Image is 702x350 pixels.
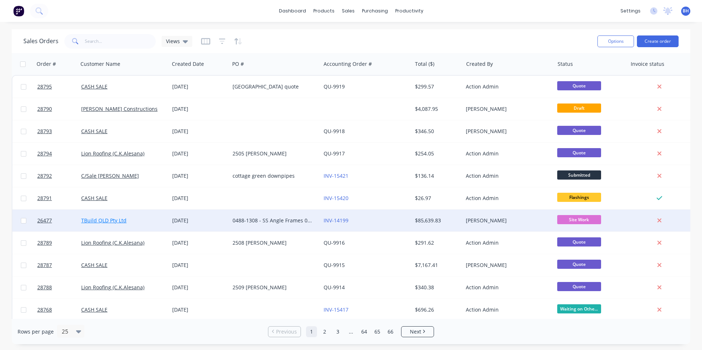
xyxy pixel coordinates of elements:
[233,83,314,90] div: [GEOGRAPHIC_DATA] quote
[558,60,573,68] div: Status
[557,81,601,90] span: Quote
[415,284,458,291] div: $340.38
[401,328,434,335] a: Next page
[324,83,345,90] a: QU-9919
[415,172,458,180] div: $136.14
[233,217,314,224] div: 0488-1308 - SS Angle Frames 0488-1338 - Handrails
[466,306,547,313] div: Action Admin
[233,284,314,291] div: 2509 [PERSON_NAME]
[172,150,227,157] div: [DATE]
[557,237,601,246] span: Quote
[80,60,120,68] div: Customer Name
[37,195,52,202] span: 28791
[372,326,383,337] a: Page 65
[276,328,297,335] span: Previous
[268,328,301,335] a: Previous page
[332,326,343,337] a: Page 3
[37,60,56,68] div: Order #
[37,83,52,90] span: 28795
[557,170,601,180] span: Submitted
[346,326,356,337] a: Jump forward
[18,328,54,335] span: Rows per page
[37,210,81,232] a: 26477
[81,217,127,224] a: TBuild QLD Pty Ltd
[81,83,107,90] a: CASH SALE
[37,128,52,135] span: 28793
[319,326,330,337] a: Page 2
[275,5,310,16] a: dashboard
[415,217,458,224] div: $85,639.83
[415,261,458,269] div: $7,167.41
[37,120,81,142] a: 28793
[37,143,81,165] a: 28794
[392,5,427,16] div: productivity
[338,5,358,16] div: sales
[466,60,493,68] div: Created By
[81,150,144,157] a: Lion Roofing (C.K.Alesana)
[233,172,314,180] div: cottage green downpipes
[415,150,458,157] div: $254.05
[324,195,348,202] a: INV-15420
[81,195,107,202] a: CASH SALE
[37,172,52,180] span: 28792
[358,5,392,16] div: purchasing
[683,8,689,14] span: BH
[37,276,81,298] a: 28788
[37,232,81,254] a: 28789
[37,299,81,321] a: 28768
[466,105,547,113] div: [PERSON_NAME]
[466,261,547,269] div: [PERSON_NAME]
[172,195,227,202] div: [DATE]
[23,38,58,45] h1: Sales Orders
[557,104,601,113] span: Draft
[324,284,345,291] a: QU-9914
[37,284,52,291] span: 28788
[324,128,345,135] a: QU-9918
[557,148,601,157] span: Quote
[81,172,139,179] a: C/Sale [PERSON_NAME]
[385,326,396,337] a: Page 66
[466,217,547,224] div: [PERSON_NAME]
[81,306,107,313] a: CASH SALE
[37,98,81,120] a: 28790
[466,83,547,90] div: Action Admin
[233,239,314,246] div: 2508 [PERSON_NAME]
[631,60,664,68] div: Invoice status
[466,195,547,202] div: Action Admin
[359,326,370,337] a: Page 64
[324,150,345,157] a: QU-9917
[466,172,547,180] div: Action Admin
[415,195,458,202] div: $26.97
[37,306,52,313] span: 28768
[37,261,52,269] span: 28787
[37,165,81,187] a: 28792
[37,217,52,224] span: 26477
[172,172,227,180] div: [DATE]
[81,284,144,291] a: Lion Roofing (C.K.Alesana)
[415,128,458,135] div: $346.50
[172,306,227,313] div: [DATE]
[324,261,345,268] a: QU-9915
[37,76,81,98] a: 28795
[637,35,679,47] button: Create order
[466,239,547,246] div: Action Admin
[324,60,372,68] div: Accounting Order #
[415,60,434,68] div: Total ($)
[617,5,644,16] div: settings
[557,193,601,202] span: Flashings
[172,284,227,291] div: [DATE]
[557,126,601,135] span: Quote
[81,239,144,246] a: Lion Roofing (C.K.Alesana)
[466,150,547,157] div: Action Admin
[81,261,107,268] a: CASH SALE
[37,105,52,113] span: 28790
[85,34,156,49] input: Search...
[81,105,158,112] a: [PERSON_NAME] Constructions
[310,5,338,16] div: products
[37,187,81,209] a: 28791
[172,128,227,135] div: [DATE]
[232,60,244,68] div: PO #
[37,254,81,276] a: 28787
[324,306,348,313] a: INV-15417
[37,150,52,157] span: 28794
